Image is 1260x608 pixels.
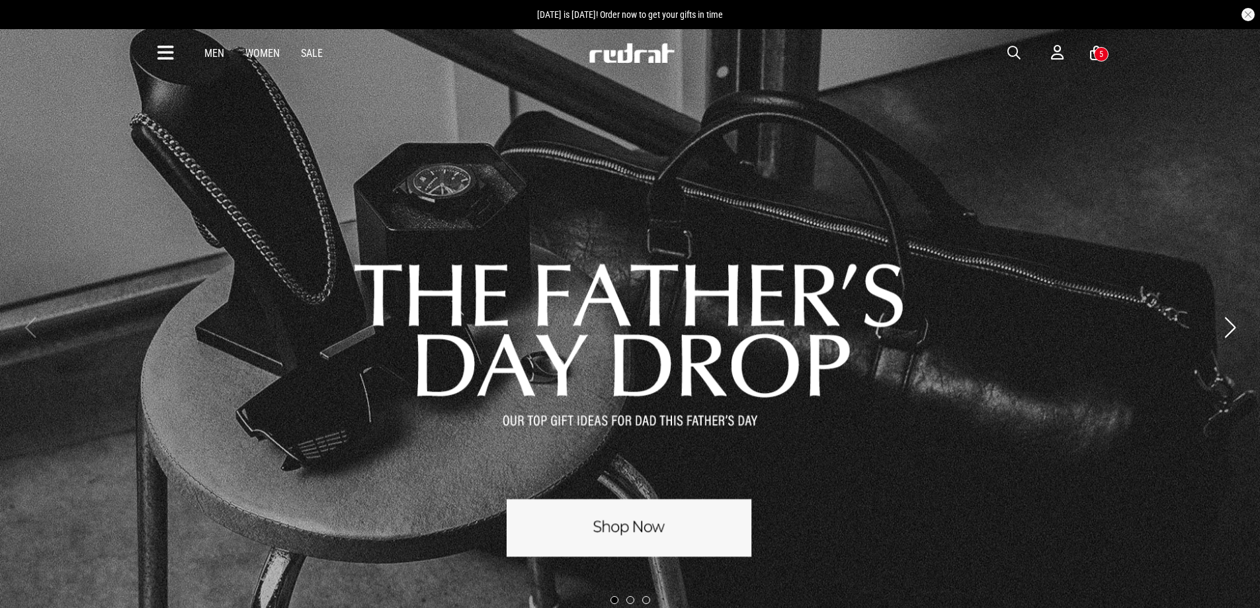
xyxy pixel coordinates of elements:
img: Redrat logo [588,43,675,63]
a: 5 [1090,46,1103,60]
span: [DATE] is [DATE]! Order now to get your gifts in time [537,9,723,20]
button: Previous slide [21,313,39,342]
a: Men [204,47,224,60]
button: Next slide [1221,313,1239,342]
a: Sale [301,47,323,60]
div: 5 [1099,50,1103,59]
a: Women [245,47,280,60]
